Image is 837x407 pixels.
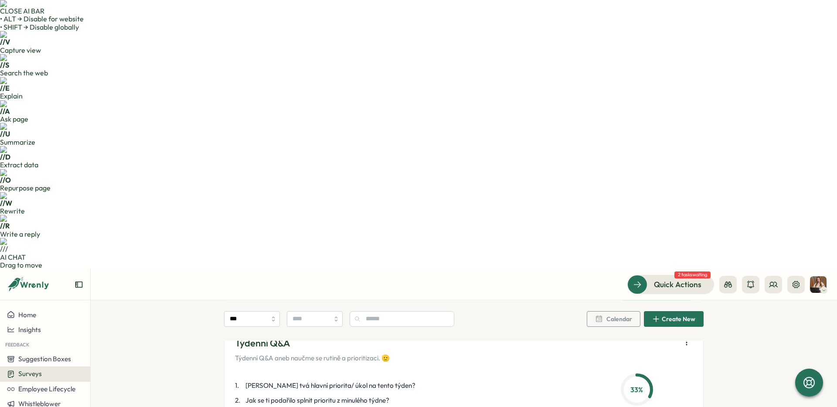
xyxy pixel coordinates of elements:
img: Natalie Halfarova [810,276,827,293]
span: Calendar [606,315,632,322]
p: Týdenní Q&A [235,336,390,350]
button: Expand sidebar [75,280,83,289]
p: 33 % [623,384,650,395]
span: 1 . [235,381,244,390]
span: Create New [662,315,695,322]
button: Quick Actions [627,275,714,294]
p: Týdenní Q&A aneb naučme se rutině a prioritizaci. 🫡 [235,353,390,363]
span: Employee Lifecycle [18,385,75,393]
span: Quick Actions [654,279,701,290]
span: Jak se ti podařilo splnit prioritu z minulého týdne? [245,396,389,405]
button: Create New [644,311,704,326]
span: Insights [18,326,41,334]
span: Home [18,311,36,319]
button: Calendar [587,311,640,326]
span: 2 tasks waiting [674,271,711,278]
span: [PERSON_NAME] tvá hlavní priorita/ úkol na tento týden? [245,381,415,390]
span: Surveys [18,370,42,378]
span: Suggestion Boxes [18,355,71,363]
span: 2 . [235,396,244,405]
